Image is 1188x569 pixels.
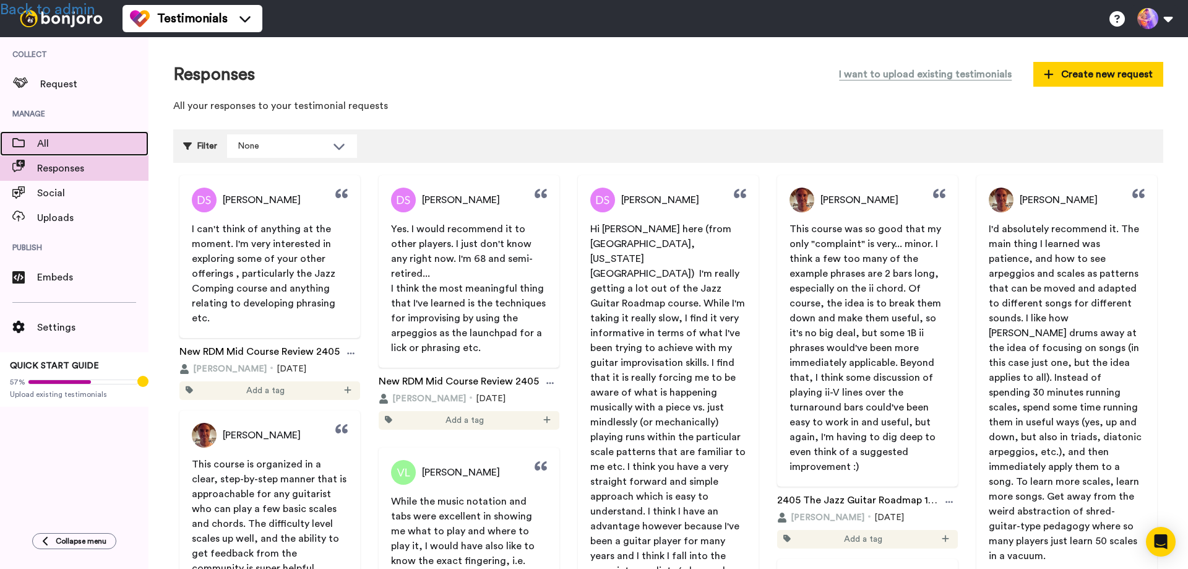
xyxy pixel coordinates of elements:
button: Collapse menu [32,533,116,549]
a: 2405 The Jazz Guitar Roadmap 100% [777,493,940,511]
span: Upload existing testimonials [10,389,139,399]
span: Add a tag [445,414,484,427]
span: Request [40,77,148,92]
span: Collapse menu [56,536,106,546]
button: I want to upload existing testimonials [830,62,1021,87]
img: Profile Picture [192,423,217,448]
img: Profile Picture [391,460,416,485]
button: [PERSON_NAME] [379,393,466,405]
span: Add a tag [844,533,882,545]
span: Settings [37,320,148,335]
img: Profile Picture [192,188,217,212]
div: [DATE] [379,393,559,405]
span: Embeds [37,270,148,285]
div: [DATE] [777,511,958,524]
span: 57% [10,377,25,387]
span: All [37,136,148,151]
h1: Responses [173,65,255,84]
div: None [238,140,327,152]
span: I think the most meaningful thing that I've learned is the techniques for improvising by using th... [391,284,548,353]
a: New RDM Mid Course Review 2405 [379,374,539,393]
span: Yes. I would recommend it to other players. I just don't know any right now. I'm 68 and semi-reti... [391,224,534,279]
span: Responses [37,161,148,176]
span: This course was so good that my only "complaint" is very... minor. I think a few too many of the ... [790,224,944,472]
button: Create new request [1033,62,1163,87]
div: Filter [183,134,217,158]
span: I'd absolutely recommend it. The main thing I learned was patience, and how to see arpeggios and ... [989,224,1144,561]
button: [PERSON_NAME] [179,363,267,375]
span: [PERSON_NAME] [791,511,864,524]
span: QUICK START GUIDE [10,362,99,370]
span: [PERSON_NAME] [223,193,301,207]
span: Create new request [1044,67,1153,82]
span: [PERSON_NAME] [621,193,699,207]
a: New RDM Mid Course Review 2405 [179,344,340,363]
p: All your responses to your testimonial requests [173,99,1163,113]
span: [PERSON_NAME] [422,193,500,207]
img: Profile Picture [590,188,615,212]
img: Profile Picture [391,188,416,212]
span: Add a tag [246,384,285,397]
span: Uploads [37,211,148,225]
span: [PERSON_NAME] [223,428,301,443]
span: [PERSON_NAME] [392,393,466,405]
span: Testimonials [157,10,228,27]
img: Profile Picture [989,188,1014,212]
span: Social [37,186,148,201]
img: tm-color.svg [130,9,150,28]
div: Tooltip anchor [137,376,148,387]
img: Profile Picture [790,188,814,212]
span: I can't think of anything at the moment. I'm very interested in exploring some of your other offe... [192,224,338,323]
span: [PERSON_NAME] [422,465,500,480]
div: [DATE] [179,363,360,375]
span: [PERSON_NAME] [820,193,898,207]
span: [PERSON_NAME] [1020,193,1098,207]
button: [PERSON_NAME] [777,511,864,524]
span: [PERSON_NAME] [193,363,267,375]
div: Open Intercom Messenger [1146,527,1176,557]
